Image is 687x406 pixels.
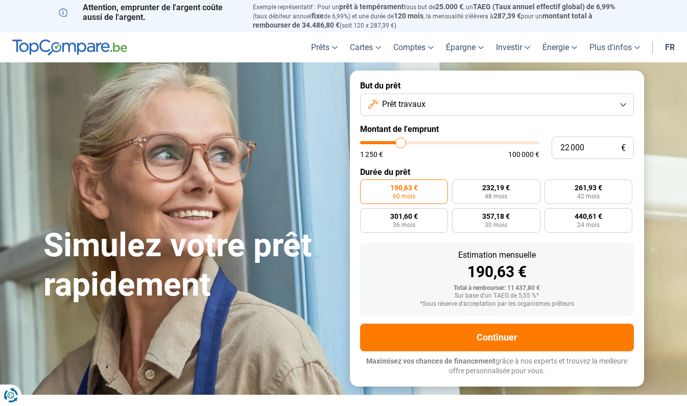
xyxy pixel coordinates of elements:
div: Sur base d'un TAEG de 5,55 %* [368,292,626,300]
a: Plus d'infos [583,32,646,62]
span: 24 mois [577,222,600,228]
span: 232,19 € [482,184,510,191]
span: montant total à rembourser de 34.486,80 € [253,12,593,29]
span: 440,61 € [575,213,602,220]
a: Cartes [344,32,387,62]
label: Durée du prêt [360,167,634,177]
div: Total à rembourser: 11 437,80 € [368,285,626,292]
div: Estimation mensuelle [368,251,626,259]
span: TAEG (Taux annuel effectif global) de 6,99% [473,3,615,11]
span: fixe [312,12,324,20]
div: 190,63 € [368,264,626,280]
button: Prêt travaux [360,94,634,116]
a: Prêts [305,32,344,62]
span: 1 250 € [360,151,383,158]
span: 190,63 € [390,184,418,191]
span: Prêt travaux [382,99,425,110]
p: grâce à nos experts et trouvez la meilleure offre personnalisée pour vous. [360,356,634,376]
span: 48 mois [485,193,507,199]
p: Attention, emprunter de l'argent coûte aussi de l'argent. [59,3,241,22]
p: Exemple représentatif : Pour un tous but de , un (taux débiteur annuel de 6,99%) et une durée de ... [253,3,629,30]
a: Énergie [536,32,583,62]
a: Investir [490,32,536,62]
span: 301,60 € [390,213,418,220]
span: 25.000 € [435,3,463,11]
span: 30 mois [485,222,507,228]
span: 357,18 € [482,213,510,220]
span: 42 mois [577,193,600,199]
span: Maximisez vos chances de financement [366,357,495,365]
div: *Sous réserve d'acceptation par les organismes prêteurs [368,301,626,308]
span: 287,39 € [493,12,521,20]
h1: Simulez votre prêt rapidement [43,226,338,305]
span: 36 mois [393,222,415,228]
button: Continuer [360,324,634,351]
span: € [621,144,626,152]
span: prêt à tempérament [339,3,404,11]
label: But du prêt [360,81,634,91]
span: 60 mois [393,193,415,199]
span: 100 000 € [508,151,539,158]
span: 261,93 € [575,184,602,191]
a: fr [659,32,681,62]
span: 120 mois [394,12,423,20]
a: Comptes [387,32,440,62]
a: Épargne [440,32,490,62]
img: TopCompare [12,39,127,56]
label: Montant de l'emprunt [360,124,634,134]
